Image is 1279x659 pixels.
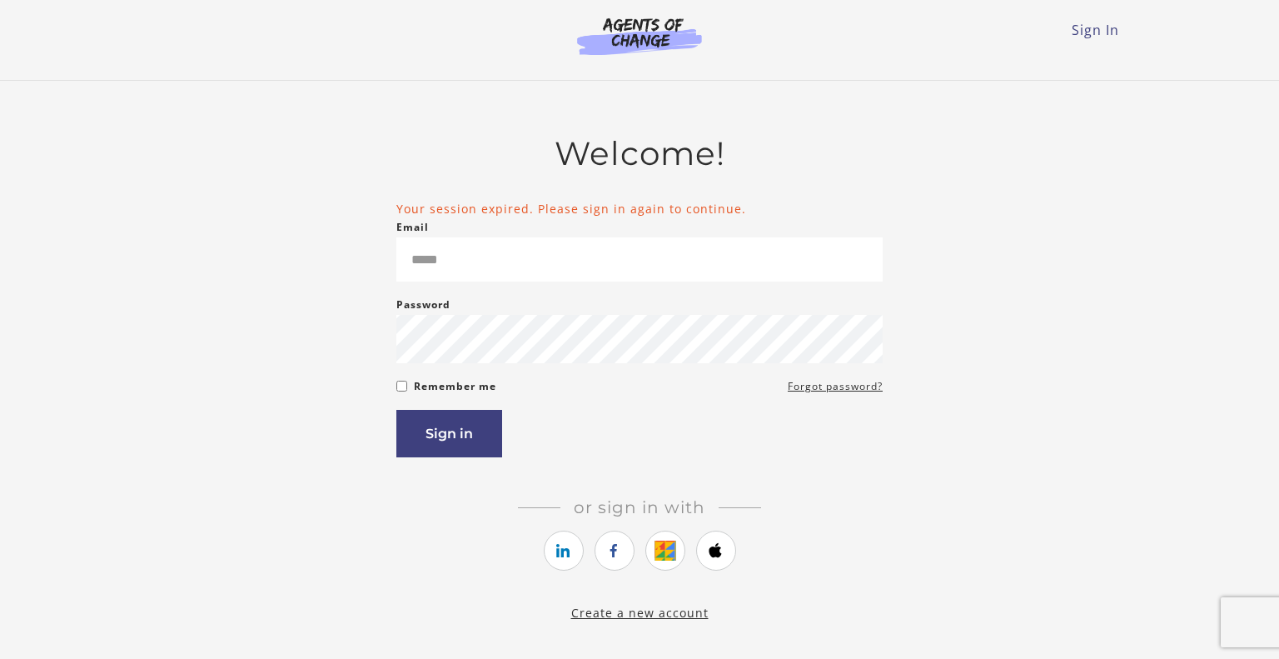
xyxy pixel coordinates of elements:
[571,605,709,621] a: Create a new account
[696,531,736,571] a: https://courses.thinkific.com/users/auth/apple?ss%5Breferral%5D=&ss%5Buser_return_to%5D=%2Fcourse...
[396,200,883,217] li: Your session expired. Please sign in again to continue.
[1072,21,1119,39] a: Sign In
[645,531,685,571] a: https://courses.thinkific.com/users/auth/google?ss%5Breferral%5D=&ss%5Buser_return_to%5D=%2Fcours...
[788,377,883,397] a: Forgot password?
[544,531,584,571] a: https://courses.thinkific.com/users/auth/linkedin?ss%5Breferral%5D=&ss%5Buser_return_to%5D=%2Fcou...
[396,410,502,457] button: Sign in
[396,295,450,315] label: Password
[560,17,719,55] img: Agents of Change Logo
[396,217,429,237] label: Email
[560,497,719,517] span: Or sign in with
[396,134,883,173] h2: Welcome!
[414,377,496,397] label: Remember me
[595,531,635,571] a: https://courses.thinkific.com/users/auth/facebook?ss%5Breferral%5D=&ss%5Buser_return_to%5D=%2Fcou...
